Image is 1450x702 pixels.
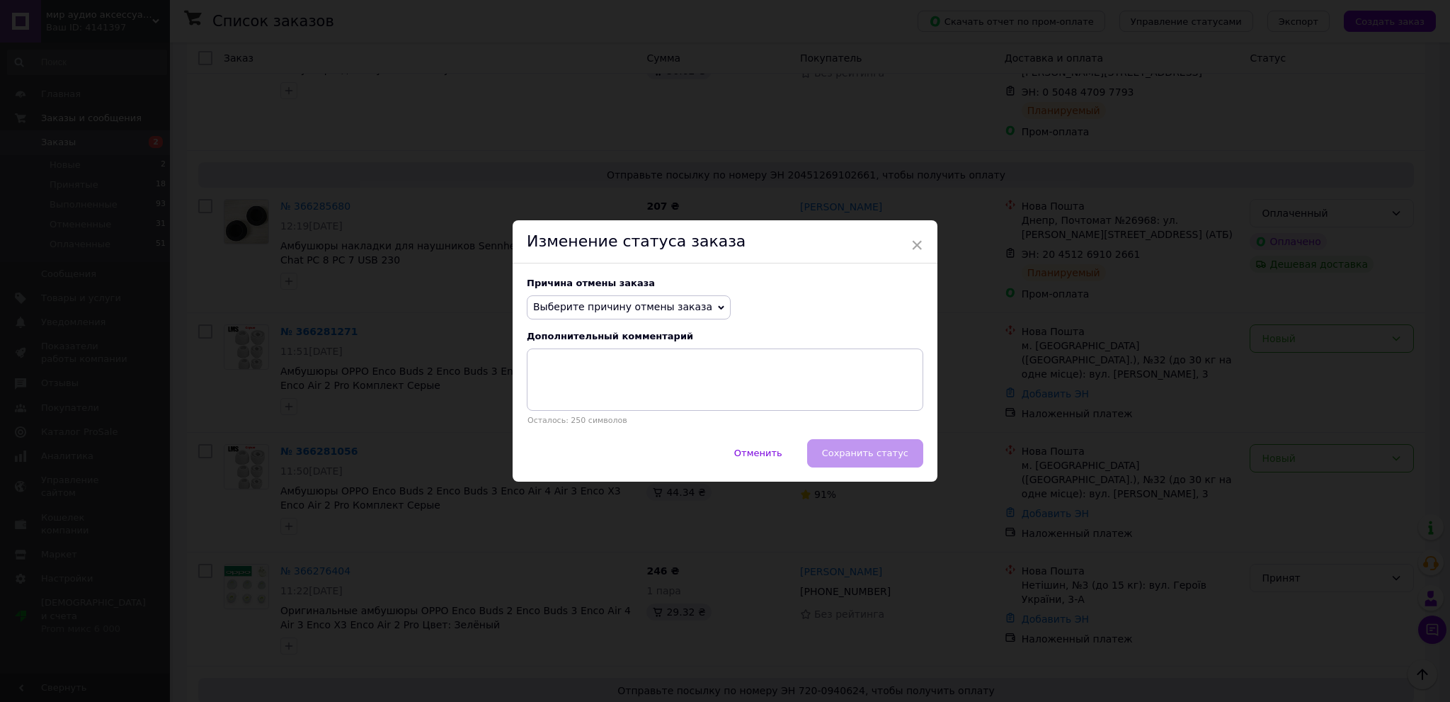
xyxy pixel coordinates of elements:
p: Осталось: 250 символов [527,416,923,425]
button: Отменить [719,439,797,468]
span: Отменить [734,448,782,458]
div: Причина отмены заказа [527,278,923,288]
div: Дополнительный комментарий [527,331,923,341]
div: Изменение статуса заказа [513,220,937,264]
span: Выберите причину отмены заказа [533,301,712,312]
span: × [910,233,923,257]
